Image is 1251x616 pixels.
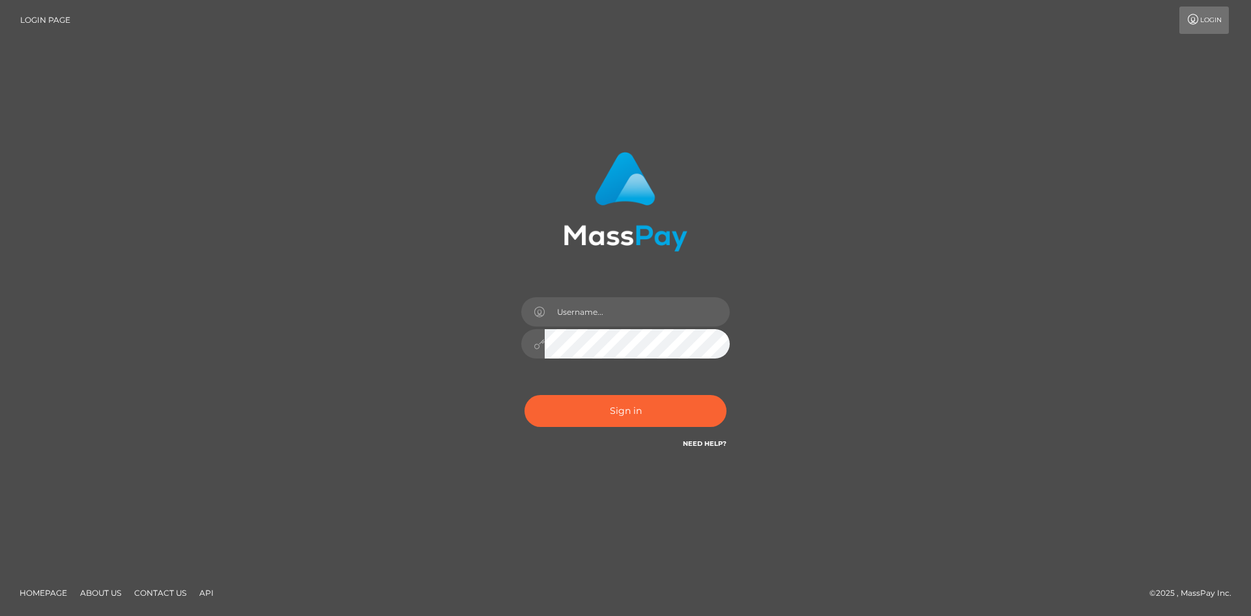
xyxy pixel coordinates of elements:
a: API [194,583,219,603]
a: Login [1179,7,1229,34]
input: Username... [545,297,730,327]
a: About Us [75,583,126,603]
a: Homepage [14,583,72,603]
a: Contact Us [129,583,192,603]
button: Sign in [525,395,726,427]
a: Need Help? [683,439,726,448]
div: © 2025 , MassPay Inc. [1149,586,1241,600]
a: Login Page [20,7,70,34]
img: MassPay Login [564,152,687,252]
